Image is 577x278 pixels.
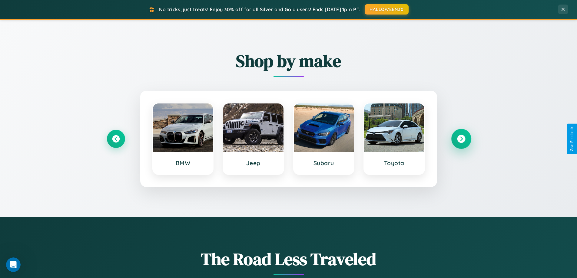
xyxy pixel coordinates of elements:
iframe: Intercom live chat [6,257,21,272]
h3: Toyota [370,159,418,167]
h2: Shop by make [107,49,470,73]
button: HALLOWEEN30 [365,4,409,15]
div: Give Feedback [570,127,574,151]
h3: Subaru [300,159,348,167]
span: No tricks, just treats! Enjoy 30% off for all Silver and Gold users! Ends [DATE] 1pm PT. [159,6,360,12]
h3: Jeep [229,159,277,167]
h1: The Road Less Traveled [107,247,470,271]
h3: BMW [159,159,207,167]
